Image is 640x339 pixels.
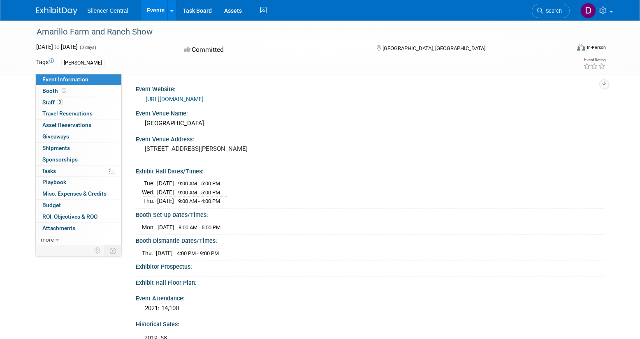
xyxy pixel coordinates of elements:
span: Silencer Central [87,7,128,14]
span: 4:00 PM - 9:00 PM [177,250,219,256]
span: Giveaways [42,133,69,140]
a: Playbook [36,177,121,188]
div: Exhibit Hall Floor Plan: [136,277,604,287]
td: Thu. [142,249,156,257]
pre: [STREET_ADDRESS][PERSON_NAME] [145,145,322,152]
span: Booth not reserved yet [60,88,68,94]
a: Search [532,4,570,18]
div: Exhibit Hall Dates/Times: [136,165,604,175]
a: [URL][DOMAIN_NAME] [146,96,204,102]
div: Event Rating [583,58,605,62]
a: Staff3 [36,97,121,108]
div: 2021: 14,100 [142,302,598,315]
span: 9:00 AM - 4:00 PM [178,198,220,204]
img: ExhibitDay [36,7,77,15]
a: Sponsorships [36,154,121,165]
td: Personalize Event Tab Strip [90,245,105,256]
div: Booth Set-up Dates/Times: [136,209,604,219]
td: Toggle Event Tabs [105,245,122,256]
td: Tue. [142,179,157,188]
span: 8:00 AM - 5:00 PM [179,224,220,231]
span: Travel Reservations [42,110,93,117]
td: Mon. [142,223,158,231]
a: ROI, Objectives & ROO [36,211,121,222]
span: [DATE] [DATE] [36,44,78,50]
span: Sponsorships [42,156,78,163]
div: Exhibitor Prospectus: [136,261,604,271]
a: Shipments [36,143,121,154]
div: Event Venue Name: [136,107,604,118]
span: Budget [42,202,61,208]
span: Staff [42,99,63,106]
span: Search [543,8,562,14]
div: [PERSON_NAME] [61,59,104,67]
a: Misc. Expenses & Credits [36,188,121,199]
td: [DATE] [158,223,174,231]
span: to [53,44,61,50]
span: Asset Reservations [42,122,91,128]
span: Shipments [42,145,70,151]
img: Dean Woods [580,3,596,18]
a: Tasks [36,166,121,177]
div: Event Venue Address: [136,133,604,143]
span: Misc. Expenses & Credits [42,190,107,197]
a: Attachments [36,223,121,234]
a: Giveaways [36,131,121,142]
div: Event Website: [136,83,604,93]
td: Wed. [142,188,157,197]
div: Booth Dismantle Dates/Times: [136,235,604,245]
td: Tags [36,58,54,67]
span: more [41,236,54,243]
span: Attachments [42,225,75,231]
span: 9:00 AM - 5:00 PM [178,180,220,187]
a: Budget [36,200,121,211]
td: [DATE] [157,197,174,205]
span: Event Information [42,76,88,83]
td: Thu. [142,197,157,205]
img: Format-Inperson.png [577,44,585,51]
div: Event Attendance: [136,292,604,302]
a: Asset Reservations [36,120,121,131]
a: Booth [36,85,121,97]
div: Event Format [521,43,606,55]
span: [GEOGRAPHIC_DATA], [GEOGRAPHIC_DATA] [383,45,485,51]
td: [DATE] [157,188,174,197]
div: [GEOGRAPHIC_DATA] [142,117,598,130]
span: Booth [42,88,68,94]
a: Travel Reservations [36,108,121,119]
td: [DATE] [156,249,173,257]
td: [DATE] [157,179,174,188]
a: Event Information [36,74,121,85]
div: Amarillo Farm and Ranch Show [34,25,557,39]
a: more [36,234,121,245]
div: Historical Sales: [136,318,604,328]
span: Playbook [42,179,66,185]
span: (3 days) [79,45,96,50]
span: ROI, Objectives & ROO [42,213,97,220]
span: Tasks [42,168,56,174]
span: 9:00 AM - 5:00 PM [178,189,220,196]
span: 3 [57,99,63,105]
div: Committed [182,43,364,57]
div: In-Person [587,44,606,51]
